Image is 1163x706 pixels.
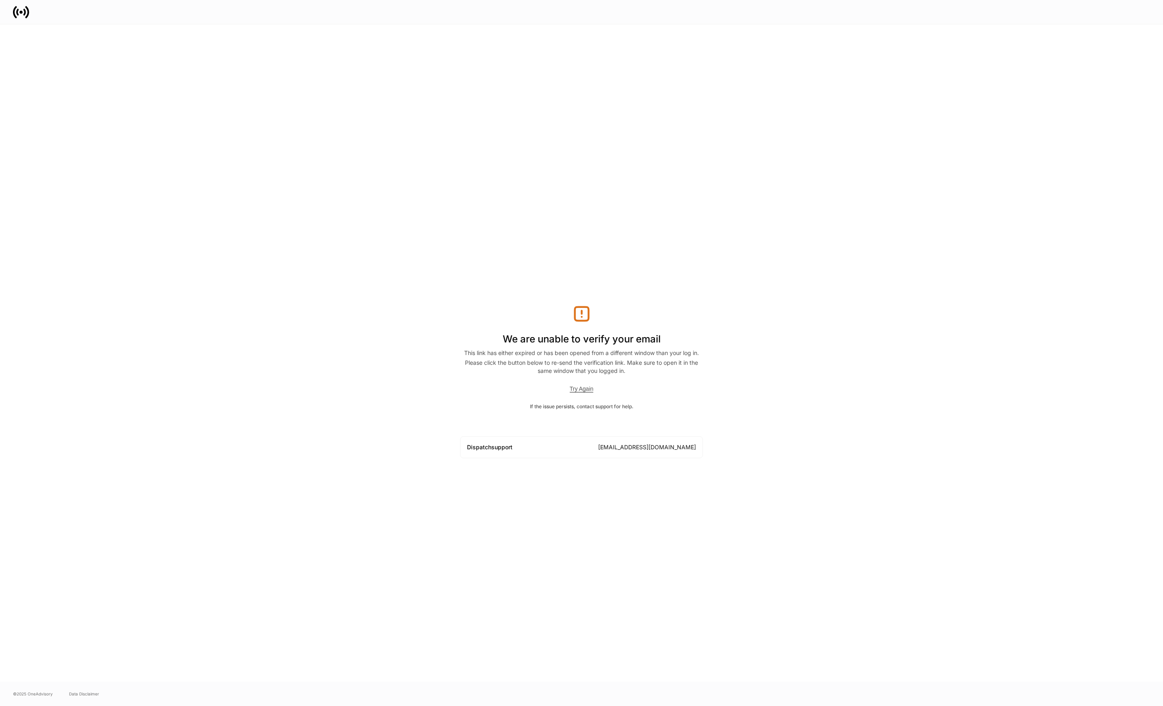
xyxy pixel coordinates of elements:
[460,349,703,359] div: This link has either expired or has been opened from a different window than your log in.
[598,444,696,450] a: [EMAIL_ADDRESS][DOMAIN_NAME]
[570,385,594,392] button: Try Again
[13,691,53,697] span: © 2025 OneAdvisory
[460,323,703,349] h1: We are unable to verify your email
[460,403,703,410] div: If the issue persists, contact support for help.
[467,443,512,451] div: Dispatch support
[460,359,703,375] div: Please click the button below to re-send the verification link. Make sure to open it in the same ...
[69,691,99,697] a: Data Disclaimer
